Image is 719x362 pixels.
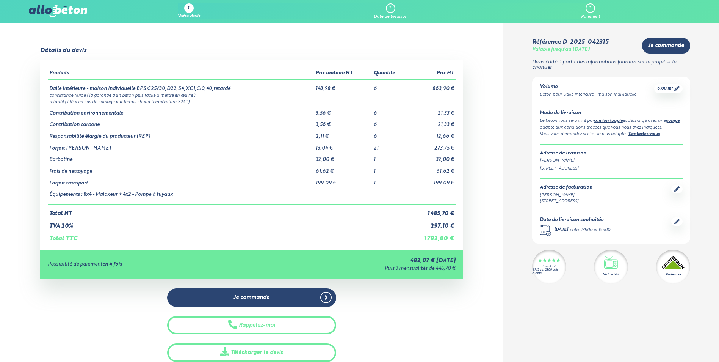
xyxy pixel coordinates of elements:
[48,163,314,175] td: Frais de nettoyage
[48,98,455,105] td: retardé ( idéal en cas de coulage par temps chaud température > 25° )
[372,128,407,140] td: 6
[554,227,610,233] div: -
[48,80,314,92] td: Dalle intérieure - maison individuelle BPS C25/30,D22,S4,XC1,Cl0,40,retardé
[540,198,592,205] div: [STREET_ADDRESS]
[407,116,455,128] td: 21,33 €
[407,105,455,116] td: 21,33 €
[540,84,636,90] div: Volume
[48,262,256,268] div: Possibilité de paiement
[40,47,86,54] div: Détails du devis
[648,42,684,49] span: Je commande
[48,229,407,242] td: Total TTC
[666,119,680,123] a: pompe
[372,105,407,116] td: 6
[372,80,407,92] td: 6
[581,3,600,19] a: 3 Paiement
[532,39,608,46] div: Référence D-2025-042315
[407,163,455,175] td: 61,62 €
[314,68,372,80] th: Prix unitaire HT
[233,294,269,301] span: Je commande
[167,316,336,335] button: Rappelez-moi
[407,229,455,242] td: 1 782,80 €
[48,92,455,98] td: consistance fluide ( la garantie d’un béton plus facile à mettre en œuvre )
[48,68,314,80] th: Produits
[48,140,314,151] td: Forfait [PERSON_NAME]
[540,217,610,223] div: Date de livraison souhaitée
[540,110,683,116] div: Mode de livraison
[374,14,407,19] div: Date de livraison
[407,80,455,92] td: 863,90 €
[48,105,314,116] td: Contribution environnementale
[407,151,455,163] td: 32,00 €
[48,116,314,128] td: Contribution carbone
[314,140,372,151] td: 13,04 €
[581,14,600,19] div: Paiement
[642,38,690,54] a: Je commande
[540,151,683,156] div: Adresse de livraison
[29,5,87,17] img: allobéton
[542,265,556,268] div: Excellent
[314,128,372,140] td: 2,11 €
[407,128,455,140] td: 12,66 €
[652,332,711,354] iframe: Help widget launcher
[603,272,619,277] div: Vu à la télé
[257,266,456,272] div: Puis 3 mensualités de 445,70 €
[407,140,455,151] td: 273,75 €
[372,151,407,163] td: 1
[314,175,372,186] td: 199,09 €
[314,80,372,92] td: 143,98 €
[178,14,200,19] div: Votre devis
[407,217,455,230] td: 297,10 €
[178,3,200,19] a: 1 Votre devis
[314,163,372,175] td: 61,62 €
[314,116,372,128] td: 3,56 €
[532,268,566,275] div: 4.7/5 sur 2300 avis clients
[540,91,636,98] div: Béton pour Dalle intérieure - maison individuelle
[102,262,122,267] strong: en 4 fois
[589,6,591,11] div: 3
[372,175,407,186] td: 1
[532,47,590,53] div: Valable jusqu'au [DATE]
[407,175,455,186] td: 199,09 €
[372,116,407,128] td: 6
[167,288,336,307] a: Je commande
[374,3,407,19] a: 2 Date de livraison
[540,192,592,198] div: [PERSON_NAME]
[257,258,456,264] div: 482,07 € [DATE]
[540,131,683,138] div: Vous vous demandez si c’est le plus adapté ? .
[540,165,683,172] div: [STREET_ADDRESS]
[570,227,610,233] div: entre 13h00 et 15h00
[532,60,690,71] p: Devis édité à partir des informations fournies sur le projet et le chantier
[48,186,314,204] td: Équipements : 8x4 - Malaxeur + 4x2 - Pompe à tuyaux
[314,151,372,163] td: 32,00 €
[389,6,391,11] div: 2
[48,128,314,140] td: Responsabilité élargie du producteur (REP)
[48,217,407,230] td: TVA 20%
[407,204,455,217] td: 1 485,70 €
[540,185,592,190] div: Adresse de facturation
[628,132,660,136] a: Contactez-nous
[48,204,407,217] td: Total HT
[167,343,336,362] a: Télécharger le devis
[48,151,314,163] td: Barbotine
[48,175,314,186] td: Forfait transport
[188,6,189,11] div: 1
[314,105,372,116] td: 3,56 €
[666,272,681,277] div: Partenaire
[540,118,683,131] div: Le béton vous sera livré par et déchargé avec une , adapté aux conditions d'accès que vous nous a...
[554,227,568,233] div: [DATE]
[594,119,623,123] a: camion toupie
[372,163,407,175] td: 1
[540,157,683,164] div: [PERSON_NAME]
[407,68,455,80] th: Prix HT
[372,140,407,151] td: 21
[372,68,407,80] th: Quantité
